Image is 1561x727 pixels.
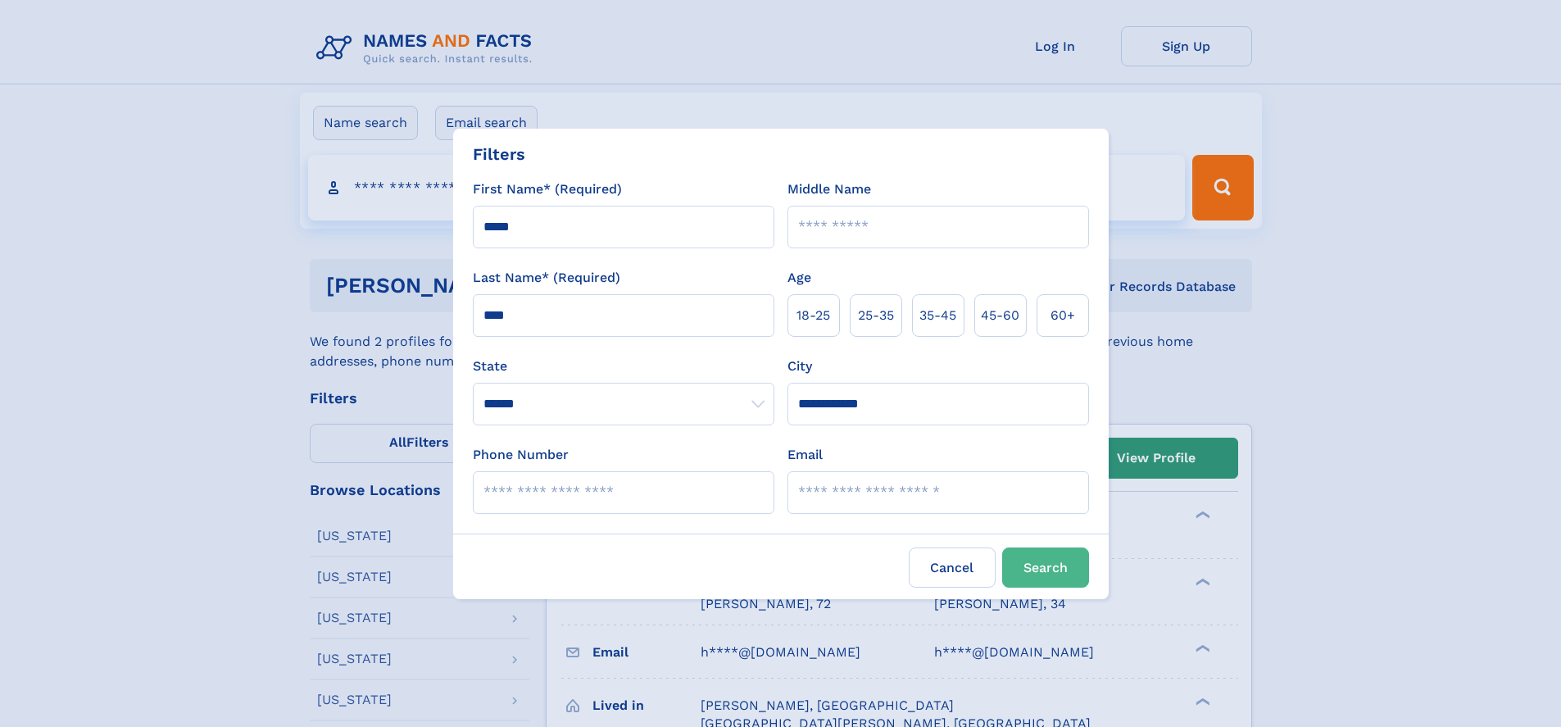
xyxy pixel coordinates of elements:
[473,268,620,288] label: Last Name* (Required)
[919,306,956,325] span: 35‑45
[787,268,811,288] label: Age
[858,306,894,325] span: 25‑35
[787,357,812,376] label: City
[473,179,622,199] label: First Name* (Required)
[909,548,996,588] label: Cancel
[981,306,1019,325] span: 45‑60
[787,179,871,199] label: Middle Name
[473,445,569,465] label: Phone Number
[1050,306,1075,325] span: 60+
[796,306,830,325] span: 18‑25
[1002,548,1089,588] button: Search
[473,142,525,166] div: Filters
[473,357,774,376] label: State
[787,445,823,465] label: Email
